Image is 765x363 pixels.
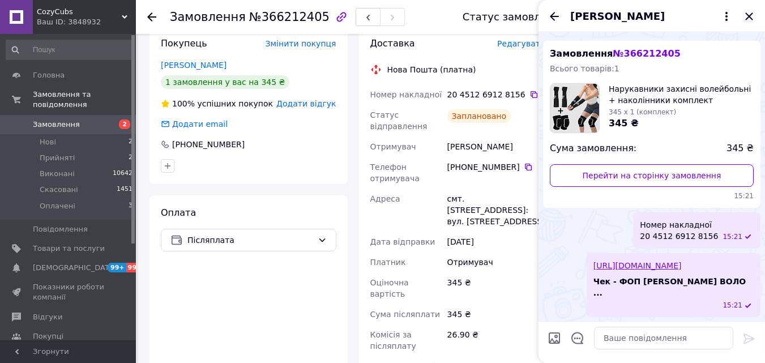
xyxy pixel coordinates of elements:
[119,119,130,129] span: 2
[33,312,62,322] span: Відгуки
[40,153,75,163] span: Прийняті
[160,118,229,130] div: Додати email
[40,185,78,195] span: Скасовані
[33,224,88,234] span: Повідомлення
[370,110,428,131] span: Статус відправлення
[370,237,435,246] span: Дата відправки
[33,263,117,273] span: [DEMOGRAPHIC_DATA]
[40,169,75,179] span: Виконані
[170,10,246,24] span: Замовлення
[37,7,122,17] span: CozyCubs
[370,258,406,267] span: Платник
[33,331,63,341] span: Покупці
[171,139,246,150] div: [PHONE_NUMBER]
[613,48,680,59] span: № 366212405
[33,89,136,110] span: Замовлення та повідомлення
[550,164,754,187] a: Перейти на сторінку замовлення
[593,261,682,270] a: [URL][DOMAIN_NAME]
[742,10,756,23] button: Закрити
[723,301,742,310] span: 15:21 12.10.2025
[161,207,196,218] span: Оплата
[370,142,416,151] span: Отримувач
[370,194,400,203] span: Адреса
[445,272,548,304] div: 345 ₴
[370,310,441,319] span: Сума післяплати
[497,39,545,48] span: Редагувати
[723,232,742,242] span: 15:21 12.10.2025
[161,75,289,89] div: 1 замовлення у вас на 345 ₴
[33,70,65,80] span: Головна
[445,252,548,272] div: Отримувач
[117,185,133,195] span: 1451
[147,11,156,23] div: Повернутися назад
[550,48,681,59] span: Замовлення
[33,244,105,254] span: Товари та послуги
[187,234,313,246] span: Післяплата
[108,263,126,272] span: 99+
[370,163,420,183] span: Телефон отримувача
[445,304,548,324] div: 345 ₴
[445,189,548,232] div: смт. [STREET_ADDRESS]: вул. [STREET_ADDRESS]
[113,169,133,179] span: 10642
[570,9,665,24] span: [PERSON_NAME]
[370,38,415,49] span: Доставка
[609,83,754,106] span: Нарукавники захисні волейбольні + наколінники комплект
[550,191,754,201] span: 15:21 12.10.2025
[445,232,548,252] div: [DATE]
[463,11,567,23] div: Статус замовлення
[129,137,133,147] span: 2
[640,219,718,242] span: Номер накладної 20 4512 6912 8156
[445,136,548,157] div: [PERSON_NAME]
[6,40,134,60] input: Пошук
[384,64,479,75] div: Нова Пошта (платна)
[276,99,336,108] span: Додати відгук
[370,330,416,351] span: Комісія за післяплату
[129,153,133,163] span: 2
[40,201,75,211] span: Оплачені
[129,201,133,211] span: 3
[609,108,676,116] span: 345 x 1 (комплект)
[370,278,409,298] span: Оціночна вартість
[249,10,330,24] span: №366212405
[609,118,639,129] span: 345 ₴
[593,276,754,298] span: Чек - ФОП [PERSON_NAME] ВОЛО ...
[447,109,511,123] div: Заплановано
[33,119,80,130] span: Замовлення
[726,142,754,155] span: 345 ₴
[570,331,585,345] button: Відкрити шаблони відповідей
[161,98,273,109] div: успішних покупок
[126,263,145,272] span: 99+
[37,17,136,27] div: Ваш ID: 3848932
[445,324,548,356] div: 26.90 ₴
[172,99,195,108] span: 100%
[370,90,442,99] span: Номер накладної
[266,39,336,48] span: Змінити покупця
[447,161,545,173] div: [PHONE_NUMBER]
[171,118,229,130] div: Додати email
[40,137,56,147] span: Нові
[550,64,619,73] span: Всього товарів: 1
[550,142,636,155] span: Сума замовлення:
[548,10,561,23] button: Назад
[33,282,105,302] span: Показники роботи компанії
[550,84,599,133] img: 6806732291_w100_h100_narukavniki-zaschitnye-volejbolnye.jpg
[447,89,545,100] div: 20 4512 6912 8156
[161,61,226,70] a: [PERSON_NAME]
[161,38,207,49] span: Покупець
[570,9,733,24] button: [PERSON_NAME]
